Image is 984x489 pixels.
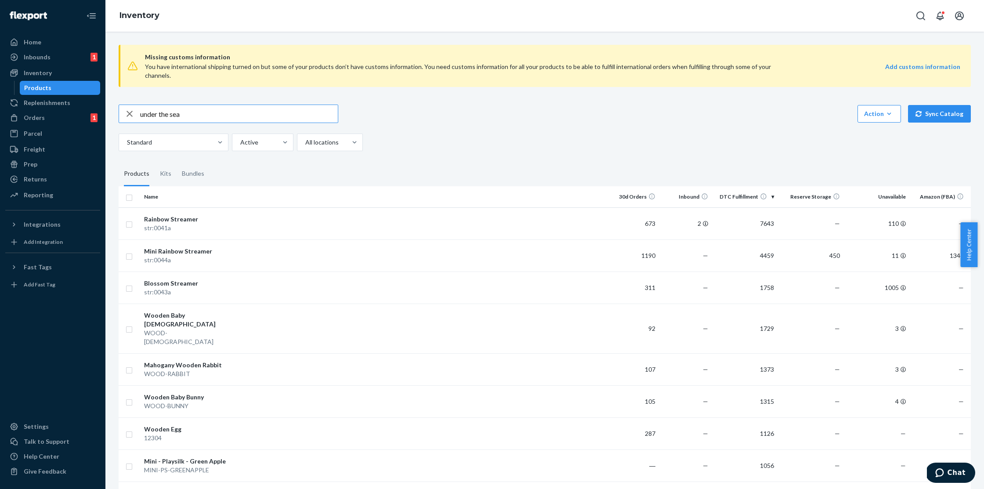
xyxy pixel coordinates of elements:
[835,325,840,332] span: —
[703,462,708,469] span: —
[24,175,47,184] div: Returns
[835,430,840,437] span: —
[712,304,778,353] td: 1729
[144,256,236,264] div: str:0044a
[712,353,778,385] td: 1373
[959,462,964,469] span: —
[83,7,100,25] button: Close Navigation
[703,398,708,405] span: —
[24,113,45,122] div: Orders
[778,186,843,207] th: Reserve Storage
[606,417,659,449] td: 287
[835,366,840,373] span: —
[927,463,975,485] iframe: Opens a widget where you can chat to one of our agents
[778,239,843,272] td: 450
[24,129,42,138] div: Parcel
[909,186,971,207] th: Amazon (FBA)
[24,160,37,169] div: Prep
[843,186,909,207] th: Unavailable
[606,385,659,417] td: 105
[951,7,968,25] button: Open account menu
[959,430,964,437] span: —
[24,69,52,77] div: Inventory
[606,353,659,385] td: 107
[5,35,100,49] a: Home
[843,239,909,272] td: 11
[144,329,236,346] div: WOOD-[DEMOGRAPHIC_DATA]
[843,272,909,304] td: 1005
[24,98,70,107] div: Replenishments
[712,272,778,304] td: 1758
[5,278,100,292] a: Add Fast Tag
[124,162,149,186] div: Products
[24,145,45,154] div: Freight
[20,81,101,95] a: Products
[5,188,100,202] a: Reporting
[24,281,55,288] div: Add Fast Tag
[144,434,236,442] div: 12304
[5,260,100,274] button: Fast Tags
[144,247,236,256] div: Mini Rainbow Streamer
[901,462,906,469] span: —
[606,272,659,304] td: 311
[119,11,159,20] a: Inventory
[712,239,778,272] td: 4459
[659,207,712,239] td: 2
[10,11,47,20] img: Flexport logo
[5,111,100,125] a: Orders1
[144,279,236,288] div: Blossom Streamer
[885,63,960,70] strong: Add customs information
[24,452,59,461] div: Help Center
[908,105,971,123] button: Sync Catalog
[703,325,708,332] span: —
[712,186,778,207] th: DTC Fulfillment
[144,361,236,369] div: Mahogany Wooden Rabbit
[835,220,840,227] span: —
[24,238,63,246] div: Add Integration
[5,172,100,186] a: Returns
[24,83,51,92] div: Products
[606,449,659,482] td: ―
[144,393,236,402] div: Wooden Baby Bunny
[24,191,53,199] div: Reporting
[703,366,708,373] span: —
[712,207,778,239] td: 7643
[160,162,171,186] div: Kits
[703,284,708,291] span: —
[843,353,909,385] td: 3
[606,186,659,207] th: 30d Orders
[606,239,659,272] td: 1190
[24,467,66,476] div: Give Feedback
[5,435,100,449] button: Talk to Support
[712,449,778,482] td: 1056
[144,457,236,466] div: Mini - Playsilk - Green Apple
[959,398,964,405] span: —
[145,62,797,80] div: You have international shipping turned on but some of your products don’t have customs informatio...
[112,3,166,29] ol: breadcrumbs
[960,222,977,267] button: Help Center
[144,288,236,297] div: str:0043a
[857,105,901,123] button: Action
[144,402,236,410] div: WOOD-BUNNY
[144,311,236,329] div: Wooden Baby [DEMOGRAPHIC_DATA]
[24,437,69,446] div: Talk to Support
[24,38,41,47] div: Home
[835,462,840,469] span: —
[835,284,840,291] span: —
[843,207,909,239] td: 110
[712,385,778,417] td: 1315
[901,430,906,437] span: —
[5,66,100,80] a: Inventory
[145,52,960,62] span: Missing customs information
[144,224,236,232] div: str:0041a
[843,385,909,417] td: 4
[90,113,98,122] div: 1
[931,7,949,25] button: Open notifications
[5,464,100,478] button: Give Feedback
[5,449,100,464] a: Help Center
[24,53,51,62] div: Inbounds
